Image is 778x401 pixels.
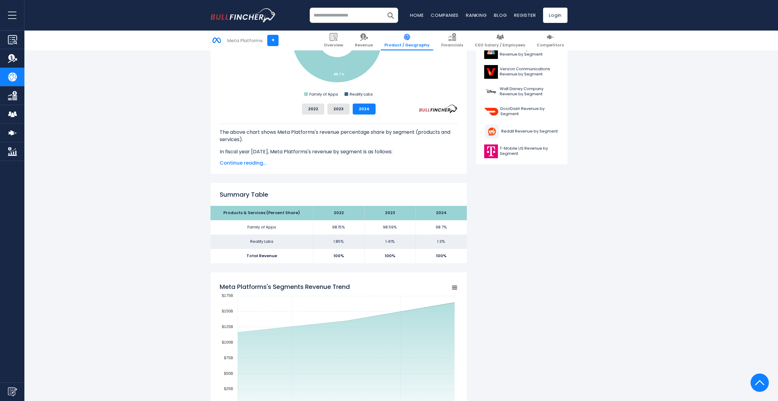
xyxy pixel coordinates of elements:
span: Product / Geography [384,43,430,48]
span: Verizon Communications Revenue by Segment [500,67,559,77]
tspan: 98.7 % [334,72,344,77]
text: $175B [222,293,233,298]
span: DoorDash Revenue by Segment [500,106,559,117]
td: 1.41% [364,235,416,249]
span: CEO Salary / Employees [475,43,525,48]
img: VZ logo [484,65,498,79]
span: Financials [441,43,463,48]
text: $75B [224,355,233,360]
td: 98.7% [416,220,467,235]
img: RDDT logo [484,125,499,138]
span: Revenue [355,43,373,48]
a: Overview [320,31,347,50]
td: 100% [313,249,364,263]
span: Competitors [537,43,564,48]
p: In fiscal year [DATE], Meta Platforms's revenue by segment is as follows: [220,148,458,155]
span: T-Mobile US Revenue by Segment [500,146,559,156]
tspan: Meta Platforms's Segments Revenue Trend [220,283,350,291]
td: Total Revenue [211,249,313,263]
td: 100% [416,249,467,263]
a: Comcast Corporation Revenue by Segment [481,44,563,60]
a: T-Mobile US Revenue by Segment [481,143,563,160]
div: The for Meta Platforms is the Family of Apps, which represents 98.7% of its total revenue. The fo... [220,124,458,212]
a: Ranking [466,12,487,18]
a: Product / Geography [381,31,433,50]
th: 2022 [313,206,364,220]
a: Financials [438,31,467,50]
td: 100% [364,249,416,263]
a: Register [514,12,536,18]
th: Products & Services (Percent Share) [211,206,313,220]
a: Walt Disney Company Revenue by Segment [481,83,563,100]
text: $50B [224,371,233,376]
a: Verizon Communications Revenue by Segment [481,64,563,80]
a: Reddit Revenue by Segment [481,123,563,140]
text: $25B [224,386,233,391]
a: Blog [494,12,507,18]
td: 98.15% [313,220,364,235]
span: Walt Disney Company Revenue by Segment [500,86,559,97]
button: 2023 [327,104,350,115]
td: Family of Apps [211,220,313,235]
span: Overview [324,43,343,48]
text: $125B [222,324,233,329]
text: $100B [222,340,233,344]
img: DASH logo [484,105,499,118]
img: CMCSA logo [484,45,498,59]
a: Go to homepage [211,8,276,22]
img: TMUS logo [484,144,498,158]
td: 98.59% [364,220,416,235]
img: META logo [211,35,222,46]
a: Companies [431,12,459,18]
text: Family of Apps [309,91,338,97]
a: + [267,35,279,46]
text: $150B [222,309,233,313]
text: Reality Labs [350,91,373,97]
p: The above chart shows Meta Platforms's revenue percentage share by segment (products and services). [220,129,458,143]
a: CEO Salary / Employees [471,31,529,50]
a: Home [410,12,423,18]
span: Comcast Corporation Revenue by Segment [500,47,559,57]
button: 2022 [302,104,324,115]
span: Reddit Revenue by Segment [501,129,558,134]
td: 1.85% [313,235,364,249]
a: Login [543,8,567,23]
th: 2024 [416,206,467,220]
td: Reality Labs [211,235,313,249]
td: 1.3% [416,235,467,249]
th: 2023 [364,206,416,220]
a: Competitors [533,31,567,50]
a: DoorDash Revenue by Segment [481,103,563,120]
span: Continue reading... [220,159,458,167]
a: Revenue [351,31,376,50]
button: Search [383,8,398,23]
h2: Summary Table [220,190,458,199]
img: bullfincher logo [211,8,276,22]
div: Meta Platforms [227,37,263,44]
img: DIS logo [484,85,498,99]
button: 2024 [353,104,376,115]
